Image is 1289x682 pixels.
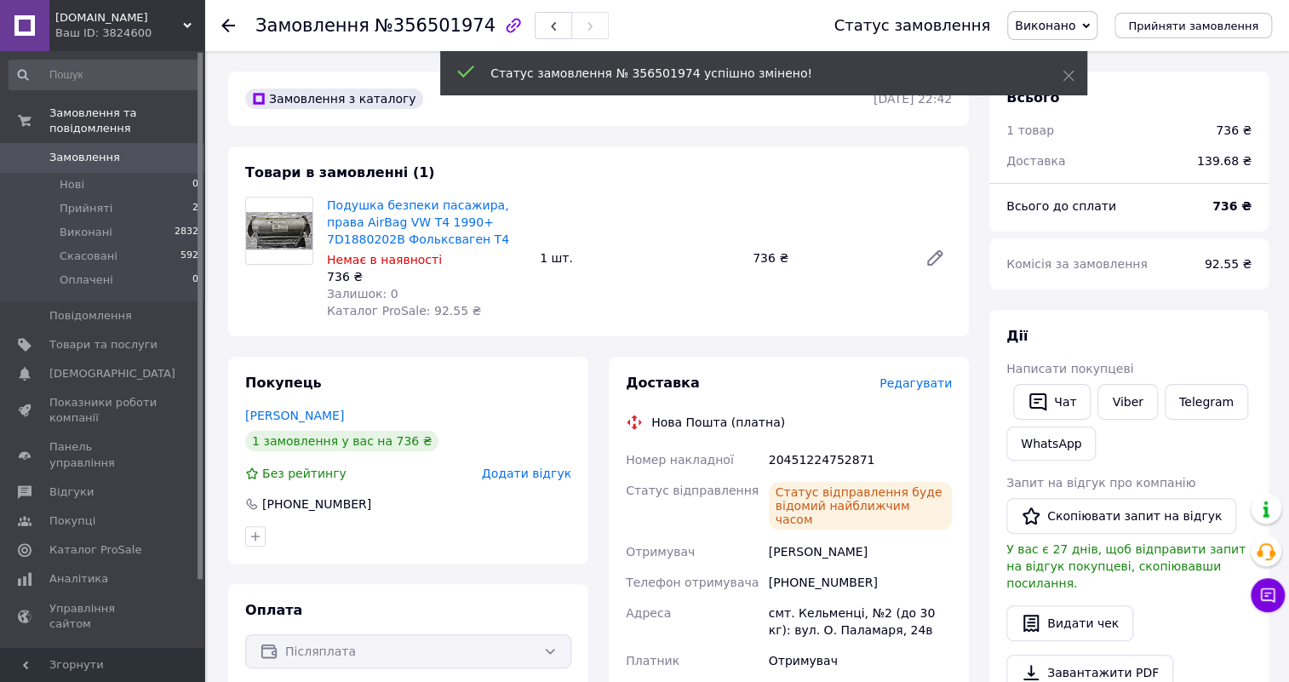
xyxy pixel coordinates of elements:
[1187,142,1262,180] div: 139.68 ₴
[1013,384,1091,420] button: Чат
[765,444,955,475] div: 20451224752871
[1251,578,1285,612] button: Чат з покупцем
[1216,122,1252,139] div: 736 ₴
[490,65,1020,82] div: Статус замовлення № 356501974 успішно змінено!
[746,246,911,270] div: 736 ₴
[255,15,370,36] span: Замовлення
[765,536,955,567] div: [PERSON_NAME]
[1128,20,1258,32] span: Прийняти замовлення
[1165,384,1248,420] a: Telegram
[647,414,789,431] div: Нова Пошта (платна)
[626,545,695,559] span: Отримувач
[192,177,198,192] span: 0
[1006,362,1133,375] span: Написати покупцеві
[1006,605,1133,641] button: Видати чек
[49,308,132,324] span: Повідомлення
[879,376,952,390] span: Редагувати
[765,645,955,676] div: Отримувач
[49,439,158,470] span: Панель управління
[533,246,746,270] div: 1 шт.
[626,484,759,497] span: Статус відправлення
[60,249,117,264] span: Скасовані
[49,513,95,529] span: Покупці
[192,272,198,288] span: 0
[60,272,113,288] span: Оплачені
[192,201,198,216] span: 2
[245,375,322,391] span: Покупець
[175,225,198,240] span: 2832
[1006,123,1054,137] span: 1 товар
[834,17,990,34] div: Статус замовлення
[918,241,952,275] a: Редагувати
[49,150,120,165] span: Замовлення
[49,366,175,381] span: [DEMOGRAPHIC_DATA]
[1006,498,1236,534] button: Скопіювати запит на відгук
[327,253,442,266] span: Немає в наявності
[245,409,344,422] a: [PERSON_NAME]
[1006,476,1195,490] span: Запит на відгук про компанію
[769,482,952,530] div: Статус відправлення буде відомий найближчим часом
[327,268,526,285] div: 736 ₴
[246,212,312,249] img: Подушка безпеки пасажира, права AirBag VW T4 1990+ 7D1880202B Фольксваген Т4
[1205,257,1252,271] span: 92.55 ₴
[1006,427,1096,461] a: WhatsApp
[1006,154,1065,168] span: Доставка
[49,484,94,500] span: Відгуки
[1006,199,1116,213] span: Всього до сплати
[49,601,158,632] span: Управління сайтом
[1015,19,1075,32] span: Виконано
[626,576,759,589] span: Телефон отримувача
[626,453,734,467] span: Номер накладної
[327,304,481,318] span: Каталог ProSale: 92.55 ₴
[245,164,435,181] span: Товари в замовленні (1)
[60,225,112,240] span: Виконані
[482,467,571,480] span: Додати відгук
[1006,257,1148,271] span: Комісія за замовлення
[765,598,955,645] div: смт. Кельменці, №2 (до 30 кг): вул. О. Паламаря, 24в
[55,26,204,41] div: Ваш ID: 3824600
[1097,384,1157,420] a: Viber
[626,606,671,620] span: Адреса
[49,395,158,426] span: Показники роботи компанії
[49,542,141,558] span: Каталог ProSale
[765,567,955,598] div: [PHONE_NUMBER]
[49,645,158,676] span: Гаманець компанії
[49,571,108,587] span: Аналітика
[1212,199,1252,213] b: 736 ₴
[1006,328,1028,344] span: Дії
[55,10,183,26] span: Razborka.club
[626,654,679,668] span: Платник
[262,467,347,480] span: Без рейтингу
[221,17,235,34] div: Повернутися назад
[60,201,112,216] span: Прийняті
[9,60,200,90] input: Пошук
[327,198,509,246] a: Подушка безпеки пасажира, права AirBag VW T4 1990+ 7D1880202B Фольксваген Т4
[245,89,423,109] div: Замовлення з каталогу
[245,602,302,618] span: Оплата
[327,287,398,301] span: Залишок: 0
[180,249,198,264] span: 592
[261,496,373,513] div: [PHONE_NUMBER]
[49,337,158,352] span: Товари та послуги
[1006,542,1246,590] span: У вас є 27 днів, щоб відправити запит на відгук покупцеві, скопіювавши посилання.
[245,431,438,451] div: 1 замовлення у вас на 736 ₴
[375,15,496,36] span: №356501974
[60,177,84,192] span: Нові
[1114,13,1272,38] button: Прийняти замовлення
[626,375,700,391] span: Доставка
[49,106,204,136] span: Замовлення та повідомлення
